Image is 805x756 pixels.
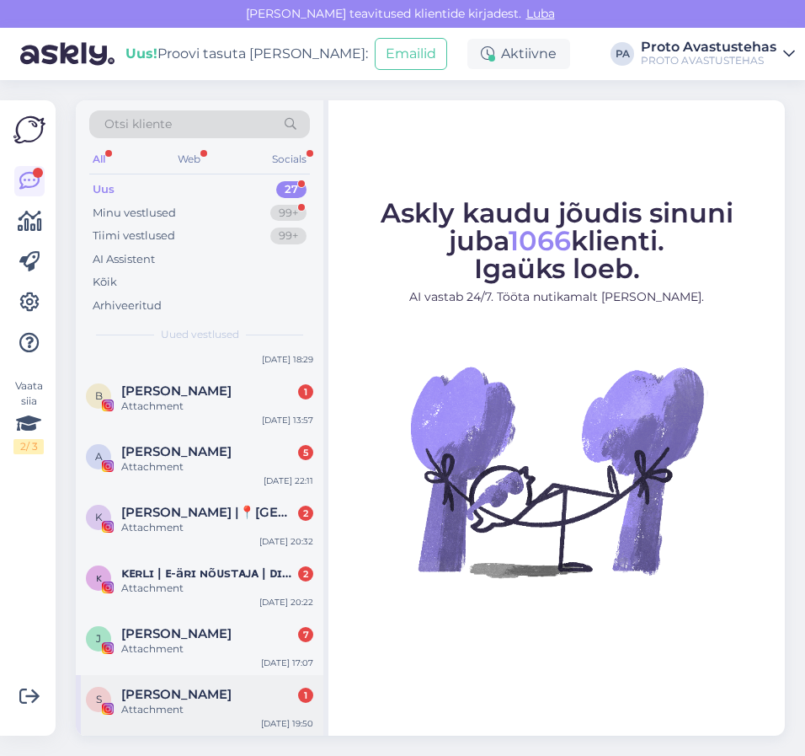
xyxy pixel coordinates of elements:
div: 27 [276,181,307,198]
div: Attachment [121,459,313,475]
span: Boris Kiprich [121,383,232,399]
div: Proovi tasuta [PERSON_NAME]: [125,44,368,64]
div: Attachment [121,581,313,596]
div: All [89,148,109,170]
div: 2 [298,506,313,521]
div: Uus [93,181,115,198]
span: ᴋᴇʀʟɪ | ᴇ-äʀɪ ɴõᴜsᴛᴀᴊᴀ | ᴅɪɢɪᴛᴜʀᴜɴᴅᴀᴊᴀ [121,566,296,581]
div: [DATE] 17:07 [261,657,313,669]
span: Katya Tšaklidi |📍Dubai & Abu Dhabi blogger [121,505,296,520]
span: K [95,511,103,523]
span: S [96,693,102,705]
div: 2 [298,566,313,582]
span: Luba [521,6,560,21]
div: [DATE] 19:50 [261,717,313,730]
div: Kõik [93,274,117,291]
div: 1 [298,384,313,399]
div: Attachment [121,702,313,717]
div: [DATE] 20:22 [259,596,313,609]
span: Sonja [121,687,232,702]
div: [DATE] 22:11 [264,475,313,487]
div: 1 [298,688,313,703]
span: Askly kaudu jõudis sinuni juba klienti. Igaüks loeb. [381,196,733,285]
span: J [96,632,101,645]
b: Uus! [125,46,157,62]
a: Proto AvastustehasPROTO AVASTUSTEHAS [641,40,795,67]
div: AI Assistent [93,251,155,268]
span: B [95,389,103,402]
div: Tiimi vestlused [93,228,175,244]
div: Minu vestlused [93,205,176,222]
div: [DATE] 18:29 [262,353,313,366]
button: Emailid [375,38,447,70]
div: 99+ [270,205,307,222]
div: Attachment [121,399,313,414]
span: ANNI RAHULA [121,444,232,459]
div: 5 [298,445,313,460]
span: A [95,450,103,463]
div: [DATE] 20:32 [259,535,313,548]
span: Uued vestlused [161,327,239,342]
div: Arhiveeritud [93,298,162,314]
div: 7 [298,627,313,642]
div: PROTO AVASTUSTEHAS [641,54,776,67]
span: Otsi kliente [104,115,172,133]
div: 99+ [270,228,307,244]
div: Attachment [121,520,313,535]
div: PA [610,42,634,66]
div: Vaata siia [13,378,44,454]
div: Aktiivne [467,39,570,69]
div: Attachment [121,641,313,657]
div: Proto Avastustehas [641,40,776,54]
span: ᴋ [96,571,102,584]
img: No Chat active [405,319,708,623]
p: AI vastab 24/7. Tööta nutikamalt [PERSON_NAME]. [344,288,770,306]
div: 2 / 3 [13,439,44,454]
img: Askly Logo [13,114,45,146]
div: Socials [269,148,310,170]
div: [DATE] 13:57 [262,414,313,426]
span: Jutta Rantanen [121,626,232,641]
span: 1066 [509,224,571,257]
div: Web [174,148,204,170]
